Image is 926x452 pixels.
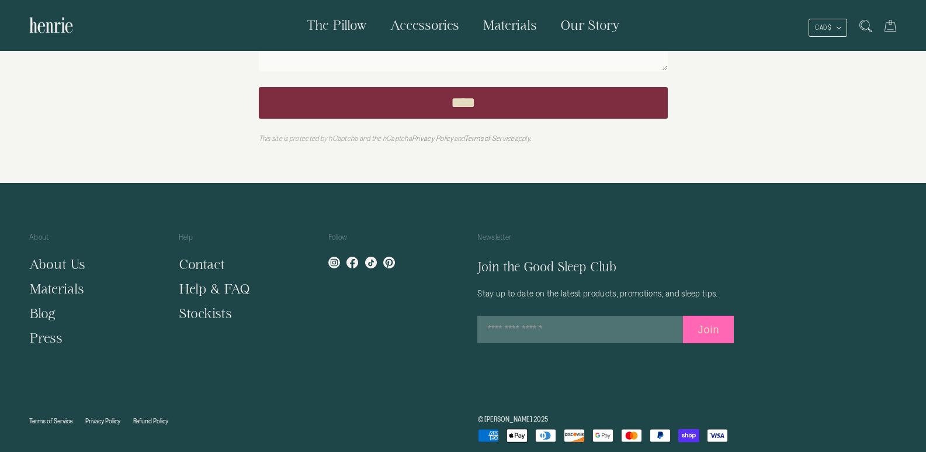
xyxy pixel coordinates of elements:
[478,415,548,423] a: © [PERSON_NAME] 2025
[483,18,537,32] span: Materials
[179,281,250,296] a: Help & FAQ
[29,231,150,252] p: About
[477,231,785,252] p: Newsletter
[29,417,72,425] a: Terms of Service
[179,306,232,320] a: Stockists
[477,316,683,343] input: Enter your email
[29,330,63,345] a: Press
[179,231,299,252] p: Help
[683,316,734,343] button: Join
[809,19,847,37] button: CAD $
[259,134,668,142] p: This site is protected by hCaptcha and the hCaptcha and apply.
[29,12,73,39] img: Henrie
[133,417,168,425] a: Refund Policy
[477,258,785,277] h5: Join the Good Sleep Club
[85,417,120,425] a: Privacy Policy
[179,257,225,271] a: Contact
[560,18,620,32] span: Our Story
[29,306,56,320] a: Blog
[464,134,514,143] a: Terms of Service
[29,257,85,271] a: About Us
[477,288,785,298] p: Stay up to date on the latest products, promotions, and sleep tips.
[412,134,454,143] a: Privacy Policy
[390,18,459,32] span: Accessories
[328,231,449,252] p: Follow
[307,18,367,32] span: The Pillow
[29,281,84,296] a: Materials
